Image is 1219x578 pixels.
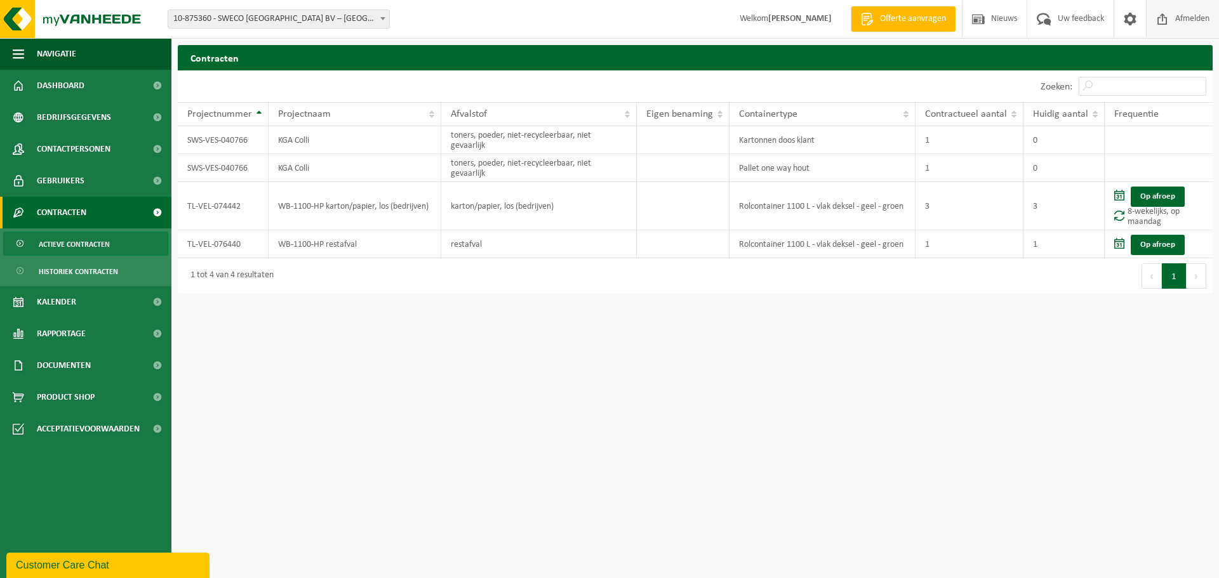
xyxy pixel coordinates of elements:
[916,154,1023,182] td: 1
[37,197,86,228] span: Contracten
[178,126,269,154] td: SWS-VES-040766
[37,286,76,318] span: Kalender
[37,350,91,381] span: Documenten
[1131,187,1185,207] a: Op afroep
[1142,263,1162,289] button: Previous
[1023,154,1105,182] td: 0
[37,381,95,413] span: Product Shop
[925,109,1007,119] span: Contractueel aantal
[1023,182,1105,230] td: 3
[441,126,637,154] td: toners, poeder, niet-recycleerbaar, niet gevaarlijk
[1033,109,1088,119] span: Huidig aantal
[739,109,797,119] span: Containertype
[646,109,713,119] span: Eigen benaming
[278,109,331,119] span: Projectnaam
[441,154,637,182] td: toners, poeder, niet-recycleerbaar, niet gevaarlijk
[187,109,252,119] span: Projectnummer
[269,182,441,230] td: WB-1100-HP karton/papier, los (bedrijven)
[877,13,949,25] span: Offerte aanvragen
[178,154,269,182] td: SWS-VES-040766
[729,154,916,182] td: Pallet one way hout
[768,14,832,23] strong: [PERSON_NAME]
[1114,109,1159,119] span: Frequentie
[1023,126,1105,154] td: 0
[37,70,84,102] span: Dashboard
[269,126,441,154] td: KGA Colli
[1023,230,1105,258] td: 1
[1187,263,1206,289] button: Next
[1162,263,1187,289] button: 1
[37,413,140,445] span: Acceptatievoorwaarden
[1105,182,1213,230] td: 8-wekelijks, op maandag
[729,182,916,230] td: Rolcontainer 1100 L - vlak deksel - geel - groen
[37,165,84,197] span: Gebruikers
[184,265,274,287] div: 1 tot 4 van 4 resultaten
[178,45,1213,70] h2: Contracten
[6,550,212,578] iframe: chat widget
[178,182,269,230] td: TL-VEL-074442
[3,232,168,256] a: Actieve contracten
[1041,82,1072,92] label: Zoeken:
[269,230,441,258] td: WB-1100-HP restafval
[441,182,637,230] td: karton/papier, los (bedrijven)
[916,230,1023,258] td: 1
[441,230,637,258] td: restafval
[39,232,110,256] span: Actieve contracten
[39,259,118,284] span: Historiek contracten
[729,126,916,154] td: Kartonnen doos klant
[37,102,111,133] span: Bedrijfsgegevens
[916,182,1023,230] td: 3
[168,10,389,28] span: 10-875360 - SWECO BELGIUM BV – ROESELARE - ROESELARE
[851,6,956,32] a: Offerte aanvragen
[178,230,269,258] td: TL-VEL-076440
[729,230,916,258] td: Rolcontainer 1100 L - vlak deksel - geel - groen
[37,318,86,350] span: Rapportage
[37,38,76,70] span: Navigatie
[1131,235,1185,255] a: Op afroep
[168,10,390,29] span: 10-875360 - SWECO BELGIUM BV – ROESELARE - ROESELARE
[3,259,168,283] a: Historiek contracten
[269,154,441,182] td: KGA Colli
[451,109,487,119] span: Afvalstof
[916,126,1023,154] td: 1
[37,133,110,165] span: Contactpersonen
